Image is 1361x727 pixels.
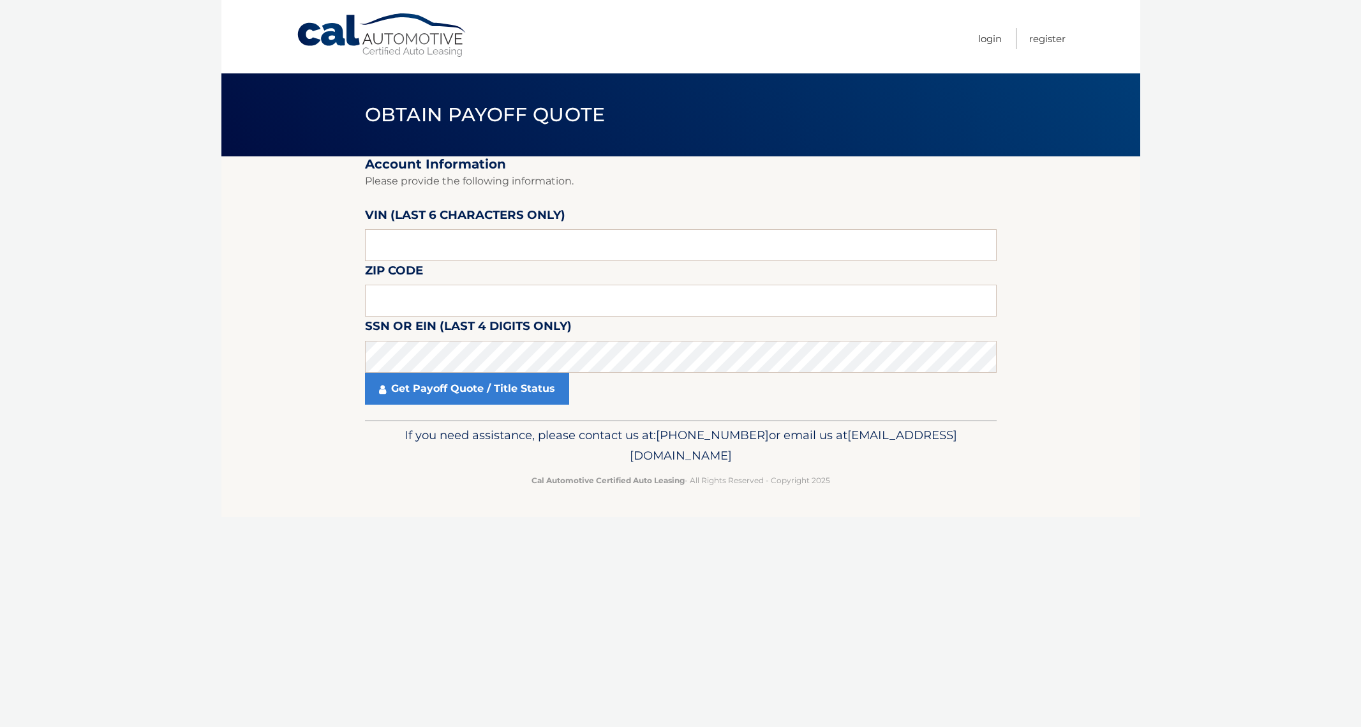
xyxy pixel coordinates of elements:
[365,373,569,405] a: Get Payoff Quote / Title Status
[373,425,988,466] p: If you need assistance, please contact us at: or email us at
[978,28,1002,49] a: Login
[365,172,997,190] p: Please provide the following information.
[365,206,565,229] label: VIN (last 6 characters only)
[1029,28,1066,49] a: Register
[365,103,606,126] span: Obtain Payoff Quote
[296,13,468,58] a: Cal Automotive
[365,317,572,340] label: SSN or EIN (last 4 digits only)
[656,428,769,442] span: [PHONE_NUMBER]
[373,474,988,487] p: - All Rights Reserved - Copyright 2025
[532,476,685,485] strong: Cal Automotive Certified Auto Leasing
[365,261,423,285] label: Zip Code
[365,156,997,172] h2: Account Information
